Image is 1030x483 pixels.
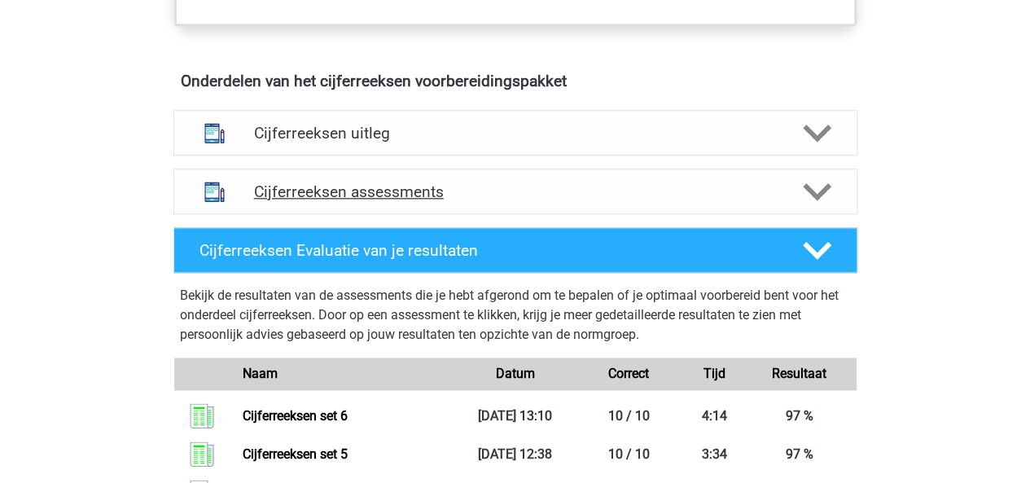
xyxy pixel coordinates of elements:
[686,364,743,384] div: Tijd
[194,171,235,213] img: cijferreeksen assessments
[167,169,864,214] a: assessments Cijferreeksen assessments
[167,110,864,156] a: uitleg Cijferreeksen uitleg
[743,364,857,384] div: Resultaat
[572,364,686,384] div: Correct
[180,286,851,345] p: Bekijk de resultaten van de assessments die je hebt afgerond om te bepalen of je optimaal voorber...
[181,72,850,90] h4: Onderdelen van het cijferreeksen voorbereidingspakket
[243,446,348,462] a: Cijferreeksen set 5
[254,124,777,143] h4: Cijferreeksen uitleg
[230,364,458,384] div: Naam
[243,408,348,424] a: Cijferreeksen set 6
[194,112,235,154] img: cijferreeksen uitleg
[167,227,864,273] a: Cijferreeksen Evaluatie van je resultaten
[199,241,777,260] h4: Cijferreeksen Evaluatie van je resultaten
[254,182,777,201] h4: Cijferreeksen assessments
[458,364,572,384] div: Datum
